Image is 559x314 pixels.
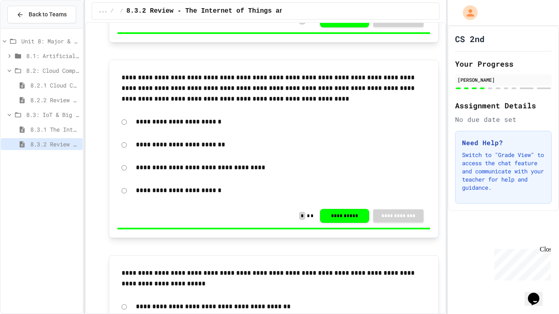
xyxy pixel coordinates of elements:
div: [PERSON_NAME] [458,76,549,83]
span: 8.3.1 The Internet of Things and Big Data: Our Connected Digital World [30,125,79,134]
h3: Need Help? [462,138,545,148]
h1: CS 2nd [455,33,485,45]
span: Back to Teams [29,10,67,19]
h2: Your Progress [455,58,552,70]
div: No due date set [455,114,552,124]
span: 8.1: Artificial Intelligence Basics [26,52,79,60]
p: Switch to "Grade View" to access the chat feature and communicate with your teacher for help and ... [462,151,545,192]
span: ... [99,8,108,14]
span: 8.2.1 Cloud Computing: Transforming the Digital World [30,81,79,90]
div: Chat with us now!Close [3,3,56,52]
div: My Account [454,3,480,22]
span: / [120,8,123,14]
span: 8.3: IoT & Big Data [26,110,79,119]
iframe: chat widget [491,246,551,280]
span: 8.3.2 Review - The Internet of Things and Big Data [126,6,323,16]
iframe: chat widget [525,281,551,306]
span: 8.2: Cloud Computing [26,66,79,75]
span: 8.3.2 Review - The Internet of Things and Big Data [30,140,79,148]
span: / [110,8,113,14]
span: Unit 8: Major & Emerging Technologies [21,37,79,45]
span: 8.2.2 Review - Cloud Computing [30,96,79,104]
h2: Assignment Details [455,100,552,111]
